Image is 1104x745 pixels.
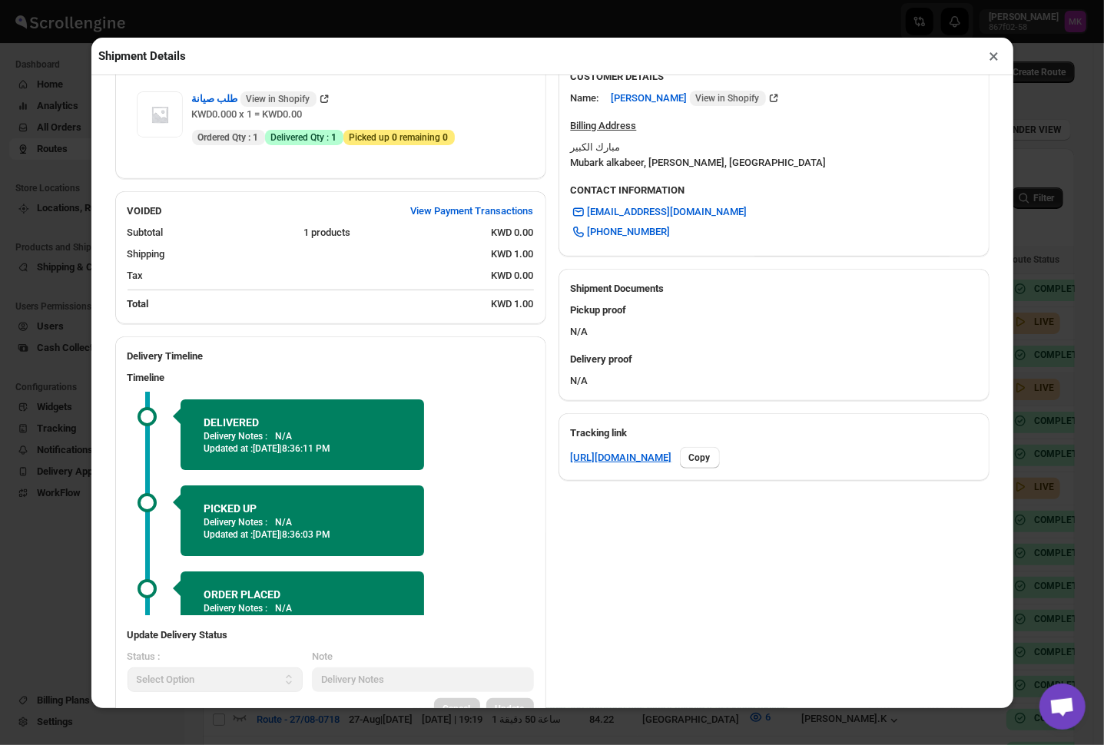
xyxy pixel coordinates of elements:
div: KWD 1.00 [492,247,534,262]
h3: Pickup proof [571,303,977,318]
input: Delivery Notes [312,667,534,692]
a: [PERSON_NAME] View in Shopify [612,92,781,104]
h3: Update Delivery Status [128,627,534,643]
button: View Payment Transactions [402,199,543,223]
div: مبارك الكبير Mubark alkabeer, [PERSON_NAME], [GEOGRAPHIC_DATA] [571,140,827,171]
h2: DELIVERED [204,415,401,430]
span: View Payment Transactions [411,204,534,219]
span: Picked up remaining [350,131,449,144]
h2: PICKED UP [204,501,401,516]
div: KWD 1.00 [492,296,534,312]
span: Copy [689,452,711,464]
p: Updated at : [204,614,401,627]
span: [PERSON_NAME] [612,91,766,106]
span: Delivered Qty : [271,131,337,144]
div: Name: [571,91,599,106]
b: Total [128,298,149,310]
h2: Shipment Documents [571,281,977,296]
span: طلب صيانة [192,91,317,107]
p: N/A [275,516,292,528]
div: KWD 0.00 [492,268,534,283]
p: Delivery Notes : [204,516,267,528]
p: Updated at : [204,442,401,455]
a: [PHONE_NUMBER] [562,220,680,244]
p: Updated at : [204,528,401,541]
img: Item [137,91,183,137]
a: [URL][DOMAIN_NAME] [571,450,672,465]
b: 1 [254,132,259,143]
div: Shipping [128,247,479,262]
p: Delivery Notes : [204,430,267,442]
div: KWD 0.00 [492,225,534,240]
span: [EMAIL_ADDRESS][DOMAIN_NAME] [588,204,748,220]
button: Copy [680,447,720,469]
div: Tax [128,268,479,283]
h2: ORDER PLACED [204,587,401,602]
h3: CONTACT INFORMATION [571,183,977,198]
span: [DATE] | 8:36:11 PM [253,443,330,454]
h2: Delivery Timeline [128,349,534,364]
button: × [983,45,1006,67]
a: دردشة مفتوحة [1039,684,1086,730]
h3: Timeline [128,370,534,386]
h2: VOIDED [128,204,162,219]
p: N/A [275,602,292,614]
a: طلب صيانة View in Shopify [192,93,332,104]
a: [EMAIL_ADDRESS][DOMAIN_NAME] [562,200,757,224]
b: 0 [443,132,449,143]
u: Billing Address [571,120,637,131]
span: Note [312,651,333,662]
span: [DATE] | 8:36:03 PM [253,529,330,540]
h3: Delivery proof [571,352,977,367]
div: N/A [559,296,990,346]
span: Status : [128,651,161,662]
span: [PHONE_NUMBER] [588,224,671,240]
div: Subtotal [128,225,292,240]
span: Ordered Qty : [198,131,259,144]
p: Delivery Notes : [204,602,267,614]
span: View in Shopify [247,93,310,105]
span: KWD0.000 x 1 = KWD0.00 [192,108,303,120]
h3: Tracking link [571,425,977,441]
h2: Shipment Details [99,48,187,64]
div: 1 products [304,225,479,240]
div: N/A [559,346,990,401]
p: N/A [275,430,292,442]
span: View in Shopify [696,92,760,104]
b: 0 [393,132,398,143]
h3: CUSTOMER DETAILS [571,69,977,84]
b: 1 [332,132,337,143]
